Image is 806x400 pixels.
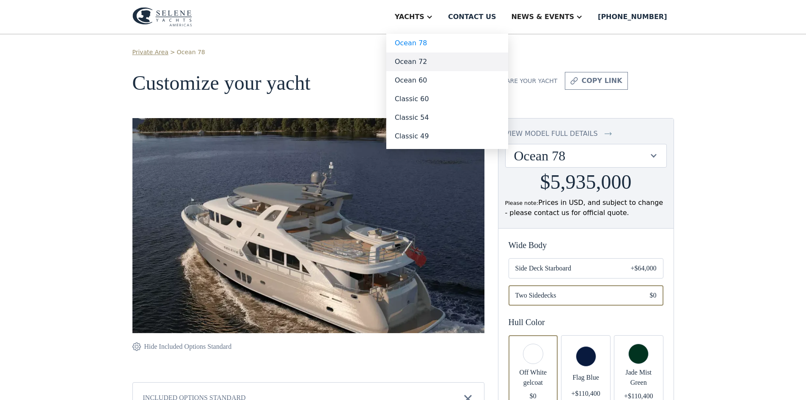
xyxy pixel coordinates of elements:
[515,263,617,273] span: Side Deck Starboard
[386,90,508,108] a: Classic 60
[386,52,508,71] a: Ocean 72
[598,12,667,22] div: [PHONE_NUMBER]
[571,389,600,399] div: +$110,400
[509,239,663,251] div: Wide Body
[132,342,141,352] img: icon
[132,7,192,27] img: logo
[386,71,508,90] a: Ocean 60
[505,200,539,206] span: Please note:
[581,76,622,86] div: copy link
[506,144,666,167] div: Ocean 78
[605,129,612,139] img: icon
[565,72,627,90] a: copy link
[132,342,232,352] a: Hide Included Options Standard
[386,108,508,127] a: Classic 54
[509,316,663,328] div: Hull Color
[386,34,508,149] nav: Yachts
[395,12,424,22] div: Yachts
[132,72,484,94] h1: Customize your yacht
[514,148,649,164] div: Ocean 78
[177,48,205,57] a: Ocean 78
[448,12,496,22] div: Contact us
[505,198,667,218] div: Prices in USD, and subject to change - please contact us for official quote.
[621,367,657,388] span: Jade Mist Green
[511,12,574,22] div: News & EVENTS
[650,290,657,301] div: $0
[144,342,232,352] div: Hide Included Options Standard
[630,263,656,273] div: +$64,000
[515,290,636,301] span: Two Sidedecks
[568,372,604,383] span: Flag Blue
[132,48,168,57] a: Private Area
[386,127,508,146] a: Classic 49
[505,129,598,139] div: view model full details
[570,76,578,86] img: icon
[170,48,175,57] div: >
[498,77,558,86] div: Share your yacht
[386,34,508,52] a: Ocean 78
[505,129,667,139] a: view model full details
[540,171,632,193] h2: $5,935,000
[515,367,551,388] span: Off White gelcoat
